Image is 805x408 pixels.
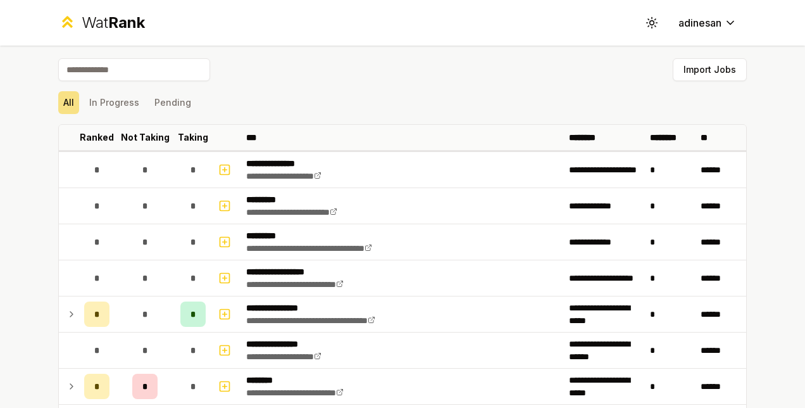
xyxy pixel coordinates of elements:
div: Wat [82,13,145,33]
button: Import Jobs [673,58,747,81]
span: adinesan [678,15,721,30]
a: WatRank [58,13,145,33]
p: Taking [178,131,208,144]
p: Ranked [80,131,114,144]
button: adinesan [668,11,747,34]
button: In Progress [84,91,144,114]
button: Pending [149,91,196,114]
button: All [58,91,79,114]
span: Rank [108,13,145,32]
p: Not Taking [121,131,170,144]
